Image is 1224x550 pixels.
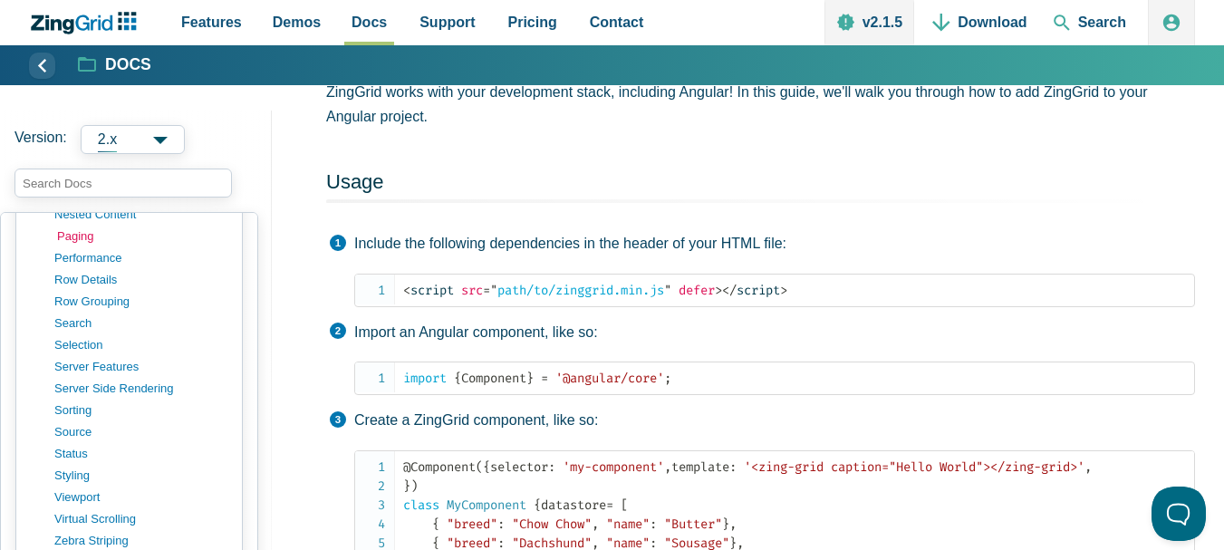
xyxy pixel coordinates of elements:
span: "Chow Chow" [512,516,592,532]
p: Import an Angular component, like so: [354,321,1195,344]
a: styling [54,465,227,487]
p: ZingGrid works with your development stack, including Angular! In this guide, we'll walk you thro... [326,80,1195,129]
code: Component [403,369,1194,388]
span: = [606,497,613,513]
span: 'my-component' [563,459,664,475]
span: = [483,283,490,298]
span: class [403,497,439,513]
a: status [54,443,227,465]
span: MyComponent [447,497,526,513]
a: server side rendering [54,378,227,400]
span: "breed" [447,516,497,532]
span: < [403,283,410,298]
span: Version: [14,125,67,154]
a: performance [54,247,227,269]
span: : [650,516,657,532]
span: defer [679,283,715,298]
span: , [592,516,599,532]
a: virtual scrolling [54,508,227,530]
span: } [526,371,534,386]
a: viewport [54,487,227,508]
span: "Butter" [664,516,722,532]
span: Contact [590,10,644,34]
span: Docs [352,10,387,34]
span: import [403,371,447,386]
a: nested content [54,204,227,226]
a: source [54,421,227,443]
span: Features [181,10,242,34]
span: { [432,516,439,532]
label: Versions [14,125,257,154]
span: { [454,371,461,386]
span: ; [664,371,671,386]
span: = [541,371,548,386]
a: search [54,313,227,334]
span: " [490,283,497,298]
span: [ [621,497,628,513]
span: Component [410,459,476,475]
span: } [722,516,729,532]
a: selection [54,334,227,356]
span: script [722,283,780,298]
a: Docs [79,54,151,76]
span: : [548,459,555,475]
span: "name" [606,516,650,532]
span: </ [722,283,737,298]
a: row grouping [54,291,227,313]
span: , [664,459,671,475]
a: server features [54,356,227,378]
a: row details [54,269,227,291]
span: path/to/zinggrid.min.js [483,283,671,298]
iframe: Help Scout Beacon - Open [1152,487,1206,541]
span: > [780,283,787,298]
input: search input [14,169,232,198]
a: Usage [326,170,384,193]
span: , [1084,459,1092,475]
span: Support [419,10,475,34]
span: '@angular/core' [555,371,664,386]
span: script [403,283,454,298]
span: ( [476,459,483,475]
a: ZingChart Logo. Click to return to the homepage [29,12,146,34]
a: sorting [54,400,227,421]
span: src [461,283,483,298]
span: , [729,516,737,532]
p: Create a ZingGrid component, like so: [354,409,1195,432]
span: { [534,497,541,513]
span: > [715,283,722,298]
span: ) [410,478,418,494]
span: } [403,478,410,494]
strong: Docs [105,57,151,73]
span: : [729,459,737,475]
p: Include the following dependencies in the header of your HTML file: [354,232,1195,256]
span: " [664,283,671,298]
span: Pricing [508,10,557,34]
span: Demos [273,10,321,34]
span: '<zing-grid caption="Hello World"></zing-grid>' [744,459,1084,475]
span: : [497,516,505,532]
span: { [483,459,490,475]
a: paging [57,226,230,247]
